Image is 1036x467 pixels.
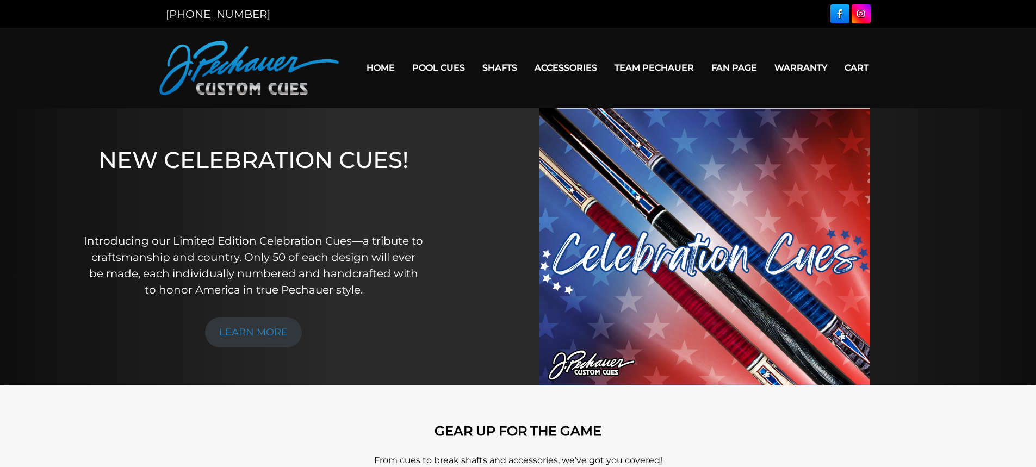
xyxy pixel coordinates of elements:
a: Pool Cues [404,54,474,82]
a: Team Pechauer [606,54,703,82]
a: Fan Page [703,54,766,82]
a: Home [358,54,404,82]
a: Warranty [766,54,836,82]
strong: GEAR UP FOR THE GAME [435,423,601,439]
a: [PHONE_NUMBER] [166,8,270,21]
a: LEARN MORE [205,317,302,347]
a: Accessories [526,54,606,82]
a: Cart [836,54,877,82]
h1: NEW CELEBRATION CUES! [83,146,424,217]
p: From cues to break shafts and accessories, we’ve got you covered! [208,454,828,467]
p: Introducing our Limited Edition Celebration Cues—a tribute to craftsmanship and country. Only 50 ... [83,233,424,298]
img: Pechauer Custom Cues [159,41,339,95]
a: Shafts [474,54,526,82]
